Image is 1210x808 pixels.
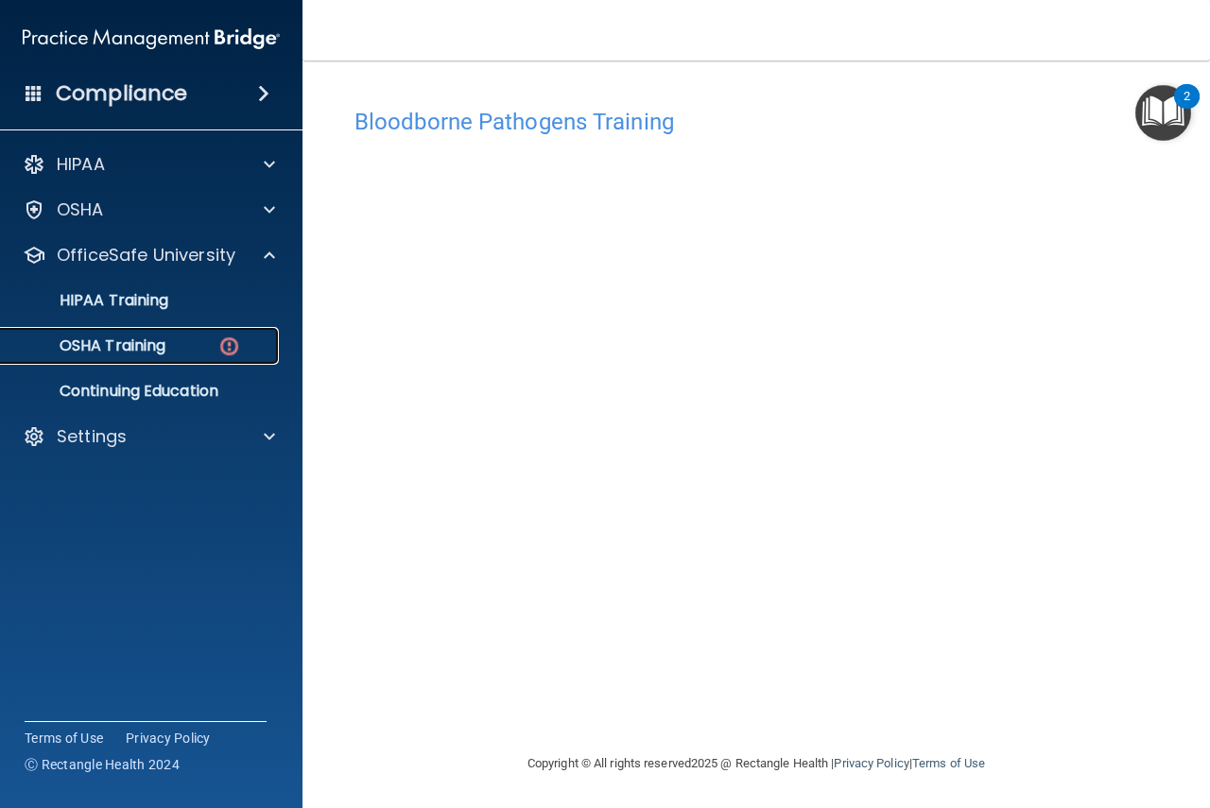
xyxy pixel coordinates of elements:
[1115,678,1187,749] iframe: Drift Widget Chat Controller
[25,755,180,774] span: Ⓒ Rectangle Health 2024
[12,336,165,355] p: OSHA Training
[411,733,1101,794] div: Copyright © All rights reserved 2025 @ Rectangle Health | |
[217,335,241,358] img: danger-circle.6113f641.png
[1135,85,1191,141] button: Open Resource Center, 2 new notifications
[834,756,908,770] a: Privacy Policy
[354,145,1158,726] iframe: bbp
[57,244,235,266] p: OfficeSafe University
[57,198,104,221] p: OSHA
[1184,96,1190,121] div: 2
[12,291,168,310] p: HIPAA Training
[23,153,275,176] a: HIPAA
[25,729,103,748] a: Terms of Use
[23,198,275,221] a: OSHA
[56,80,187,107] h4: Compliance
[23,244,275,266] a: OfficeSafe University
[23,425,275,448] a: Settings
[23,20,280,58] img: PMB logo
[57,153,105,176] p: HIPAA
[912,756,985,770] a: Terms of Use
[57,425,127,448] p: Settings
[12,382,270,401] p: Continuing Education
[126,729,211,748] a: Privacy Policy
[354,110,1158,134] h4: Bloodborne Pathogens Training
